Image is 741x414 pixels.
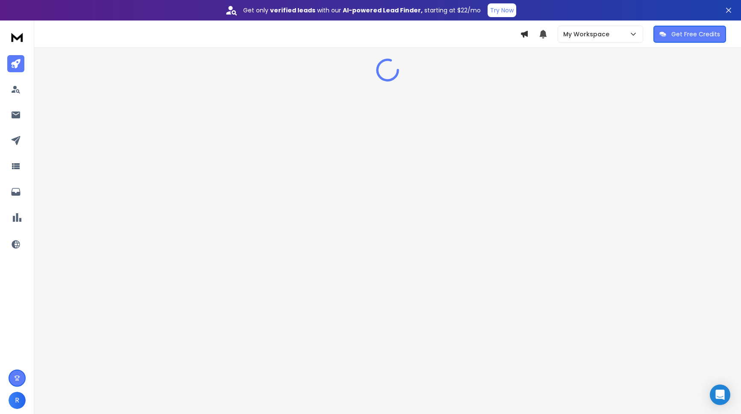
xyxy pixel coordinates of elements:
strong: verified leads [270,6,315,15]
strong: AI-powered Lead Finder, [343,6,423,15]
p: Get Free Credits [671,30,720,38]
button: Get Free Credits [653,26,726,43]
p: Try Now [490,6,514,15]
div: Open Intercom Messenger [710,385,730,405]
button: Try Now [488,3,516,17]
p: My Workspace [563,30,613,38]
button: R [9,392,26,409]
p: Get only with our starting at $22/mo [243,6,481,15]
img: logo [9,29,26,45]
